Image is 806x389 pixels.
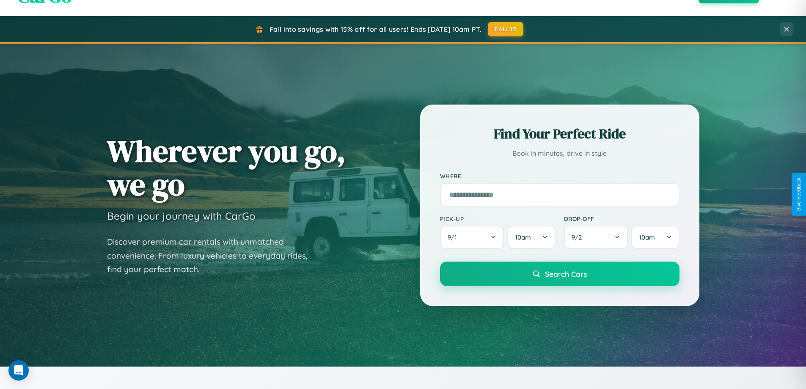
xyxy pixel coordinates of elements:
label: Where [440,172,679,179]
span: 9 / 2 [572,233,586,241]
label: Drop-off [564,215,679,222]
button: 10am [507,226,555,249]
button: 10am [631,226,679,249]
button: 9/2 [564,226,628,249]
span: Search Cars [545,269,587,279]
span: Fall into savings with 15% off for all users! Ends [DATE] 10am PT. [270,25,481,33]
p: Book in minutes, drive in style [440,147,679,160]
label: Pick-up [440,215,556,222]
h3: Begin your journey with CarGo [107,210,256,222]
button: FALL15 [488,22,523,36]
span: 9 / 1 [448,233,461,241]
div: Open Intercom Messenger [8,360,29,381]
p: Discover premium car rentals with unmatched convenience. From luxury vehicles to everyday rides, ... [107,235,319,276]
button: 9/1 [440,226,504,249]
span: 10am [639,233,655,241]
button: Search Cars [440,262,679,286]
h2: Find Your Perfect Ride [440,124,679,143]
h1: Wherever you go, we go [107,134,346,201]
span: 10am [515,233,531,241]
div: Give Feedback [796,177,802,212]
